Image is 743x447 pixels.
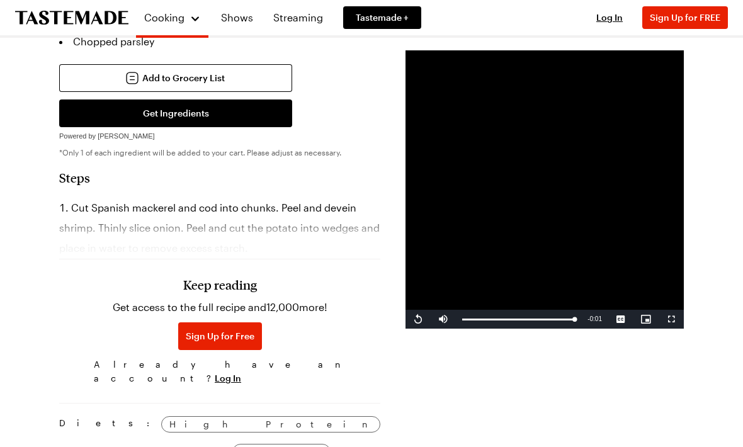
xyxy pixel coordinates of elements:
[59,170,380,185] h2: Steps
[178,322,262,350] button: Sign Up for Free
[215,372,241,385] button: Log In
[590,315,602,322] span: 0:01
[59,416,156,433] span: Diets:
[59,132,155,140] span: Powered by [PERSON_NAME]
[608,310,633,329] button: Captions
[59,198,380,258] li: Cut Spanish mackerel and cod into chunks. Peel and devein shrimp. Thinly slice onion. Peel and cu...
[169,417,372,431] span: High Protein
[462,319,575,320] div: Progress Bar
[113,300,327,315] p: Get access to the full recipe and 12,000 more!
[161,416,380,433] a: High Protein
[406,50,684,329] video-js: Video Player
[15,11,128,25] a: To Tastemade Home Page
[94,358,346,385] span: Already have an account?
[642,6,728,29] button: Sign Up for FREE
[186,330,254,342] span: Sign Up for Free
[587,315,589,322] span: -
[406,310,431,329] button: Replay
[650,12,720,23] span: Sign Up for FREE
[356,11,409,24] span: Tastemade +
[633,310,659,329] button: Picture-in-Picture
[59,147,380,157] p: *Only 1 of each ingredient will be added to your cart. Please adjust as necessary.
[584,11,635,24] button: Log In
[144,11,184,23] span: Cooking
[183,277,257,292] h3: Keep reading
[596,12,623,23] span: Log In
[659,310,684,329] button: Fullscreen
[144,5,201,30] button: Cooking
[59,31,380,52] li: Chopped parsley
[59,128,155,140] a: Powered by [PERSON_NAME]
[431,310,456,329] button: Mute
[142,72,225,84] span: Add to Grocery List
[59,64,292,92] button: Add to Grocery List
[343,6,421,29] a: Tastemade +
[59,99,292,127] button: Get Ingredients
